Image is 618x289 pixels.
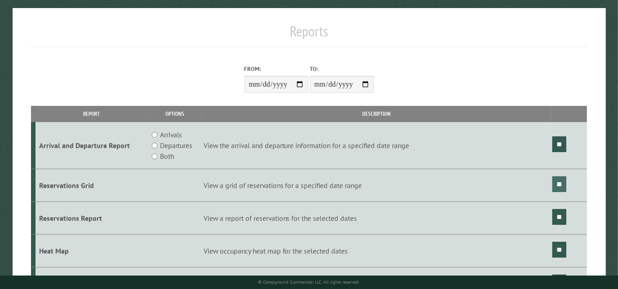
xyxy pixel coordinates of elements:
td: Heat Map [36,234,148,267]
th: Description [202,106,551,122]
th: Report [36,106,148,122]
td: Reservations Report [36,201,148,234]
small: © Campground Commander LLC. All rights reserved. [258,279,360,285]
label: Departures [160,140,193,151]
label: From: [245,65,308,73]
label: To: [310,65,374,73]
td: Reservations Grid [36,169,148,202]
th: Options [147,106,202,122]
td: View the arrival and departure information for a specified date range [202,122,551,169]
label: Arrivals [160,129,182,140]
td: View a report of reservations for the selected dates [202,201,551,234]
label: Both [160,151,174,162]
td: View a grid of reservations for a specified date range [202,169,551,202]
td: View occupancy heat map for the selected dates [202,234,551,267]
td: Arrival and Departure Report [36,122,148,169]
h1: Reports [31,22,587,47]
